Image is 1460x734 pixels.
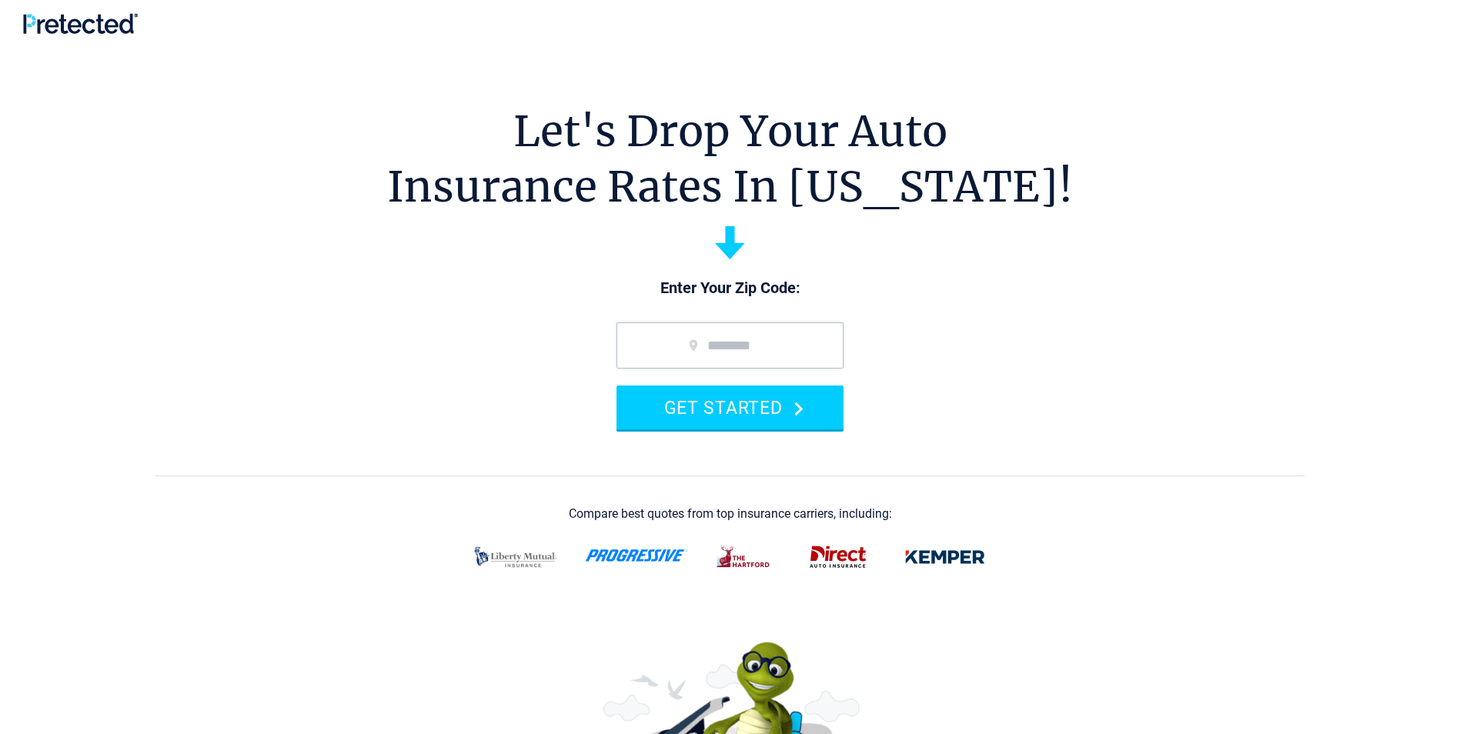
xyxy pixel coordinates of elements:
[616,385,844,429] button: GET STARTED
[616,322,844,369] input: zip code
[894,537,996,577] img: kemper
[601,278,859,299] p: Enter Your Zip Code:
[569,507,892,521] div: Compare best quotes from top insurance carriers, including:
[23,13,138,34] img: Pretected Logo
[707,537,782,577] img: thehartford
[800,537,876,577] img: direct
[387,104,1073,215] h1: Let's Drop Your Auto Insurance Rates In [US_STATE]!
[585,549,688,562] img: progressive
[465,537,566,577] img: liberty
